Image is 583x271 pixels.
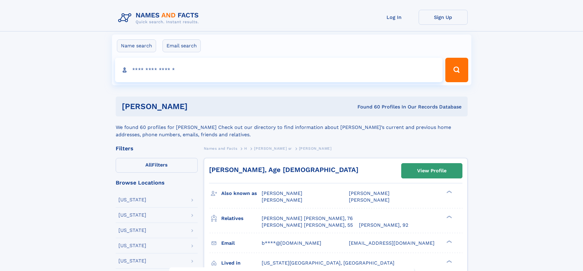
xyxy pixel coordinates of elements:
[221,238,262,248] h3: Email
[445,58,468,82] button: Search Button
[262,197,302,203] span: [PERSON_NAME]
[221,258,262,268] h3: Lived in
[359,222,408,229] a: [PERSON_NAME], 92
[254,146,292,151] span: [PERSON_NAME] sr
[402,163,462,178] a: View Profile
[117,39,156,52] label: Name search
[254,145,292,152] a: [PERSON_NAME] sr
[116,158,198,173] label: Filters
[118,197,146,202] div: [US_STATE]
[445,240,452,244] div: ❯
[272,104,462,110] div: Found 60 Profiles In Our Records Database
[262,222,353,229] a: [PERSON_NAME] [PERSON_NAME], 55
[116,180,198,185] div: Browse Locations
[349,197,390,203] span: [PERSON_NAME]
[209,166,358,174] a: [PERSON_NAME], Age [DEMOGRAPHIC_DATA]
[419,10,468,25] a: Sign Up
[145,162,152,168] span: All
[417,164,447,178] div: View Profile
[349,190,390,196] span: [PERSON_NAME]
[349,240,435,246] span: [EMAIL_ADDRESS][DOMAIN_NAME]
[122,103,273,110] h1: [PERSON_NAME]
[370,10,419,25] a: Log In
[262,215,353,222] a: [PERSON_NAME] [PERSON_NAME], 76
[118,258,146,263] div: [US_STATE]
[116,116,468,138] div: We found 60 profiles for [PERSON_NAME] Check out our directory to find information about [PERSON_...
[116,146,198,151] div: Filters
[204,145,237,152] a: Names and Facts
[244,146,247,151] span: H
[163,39,201,52] label: Email search
[118,228,146,233] div: [US_STATE]
[445,259,452,263] div: ❯
[116,10,204,26] img: Logo Names and Facts
[244,145,247,152] a: H
[118,243,146,248] div: [US_STATE]
[262,260,394,266] span: [US_STATE][GEOGRAPHIC_DATA], [GEOGRAPHIC_DATA]
[221,188,262,199] h3: Also known as
[262,190,302,196] span: [PERSON_NAME]
[445,190,452,194] div: ❯
[115,58,443,82] input: search input
[445,215,452,219] div: ❯
[299,146,332,151] span: [PERSON_NAME]
[221,213,262,224] h3: Relatives
[118,213,146,218] div: [US_STATE]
